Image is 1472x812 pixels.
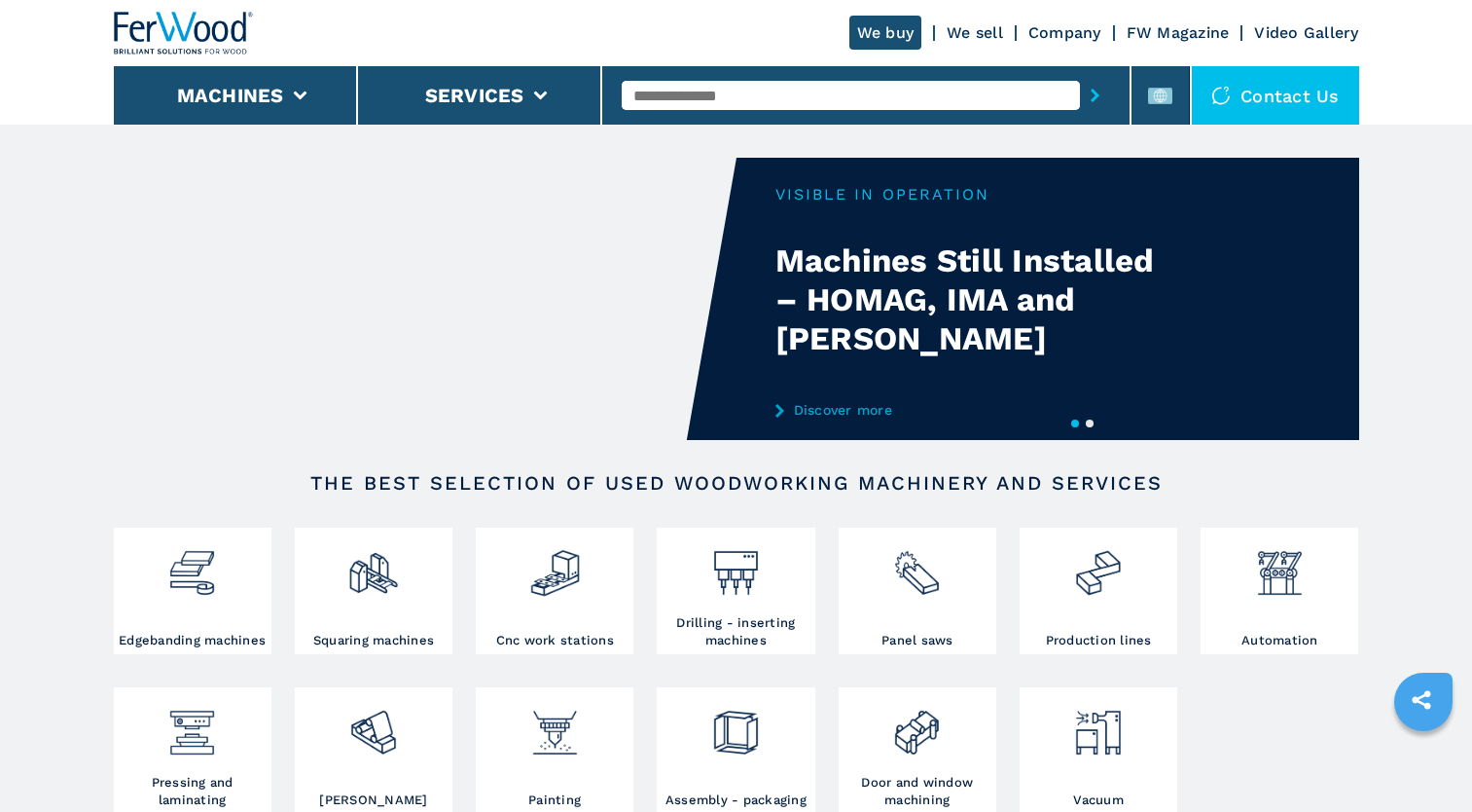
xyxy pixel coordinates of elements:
button: submit-button [1080,73,1110,118]
a: Discover more [775,402,1157,418]
h3: Vacuum [1073,792,1124,809]
img: squadratrici_2.png [347,533,399,599]
a: Panel saws [839,528,996,654]
a: FW Magazine [1127,23,1230,42]
button: Machines [177,84,284,107]
h3: Edgebanding machines [119,632,266,649]
img: sezionatrici_2.png [891,533,943,599]
h3: Automation [1241,632,1318,649]
h3: Door and window machining [844,774,991,809]
a: Production lines [1020,528,1177,654]
h3: Cnc work stations [496,632,614,649]
img: automazione.png [1254,533,1306,599]
img: Contact us [1211,86,1231,105]
img: bordatrici_1.png [166,533,218,599]
a: Cnc work stations [476,528,633,654]
button: 2 [1086,420,1094,427]
img: aspirazione_1.png [1072,692,1124,758]
iframe: Chat [1389,724,1457,797]
img: pressa-strettoia.png [166,692,218,758]
img: verniciatura_1.png [529,692,581,758]
h3: Squaring machines [313,632,434,649]
h3: Drilling - inserting machines [662,614,809,649]
h3: Painting [528,792,581,809]
img: montaggio_imballaggio_2.png [710,692,762,758]
video: Your browser does not support the video tag. [114,158,736,440]
button: Services [425,84,524,107]
div: Contact us [1192,66,1359,125]
a: Company [1028,23,1101,42]
img: lavorazione_porte_finestre_2.png [891,692,943,758]
a: sharethis [1397,676,1446,724]
img: centro_di_lavoro_cnc_2.png [529,533,581,599]
h3: Panel saws [881,632,953,649]
a: We buy [849,16,922,50]
img: foratrici_inseritrici_2.png [710,533,762,599]
a: Video Gallery [1254,23,1358,42]
button: 1 [1071,420,1079,427]
h3: Assembly - packaging [665,792,807,809]
h3: [PERSON_NAME] [319,792,427,809]
h2: The best selection of used woodworking machinery and services [176,471,1297,495]
img: Ferwood [114,12,254,55]
a: Drilling - inserting machines [657,528,814,654]
a: Squaring machines [295,528,452,654]
a: We sell [947,23,1003,42]
img: levigatrici_2.png [347,692,399,758]
a: Edgebanding machines [114,528,271,654]
a: Automation [1201,528,1358,654]
img: linee_di_produzione_2.png [1072,533,1124,599]
h3: Pressing and laminating [119,774,267,809]
h3: Production lines [1046,632,1152,649]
